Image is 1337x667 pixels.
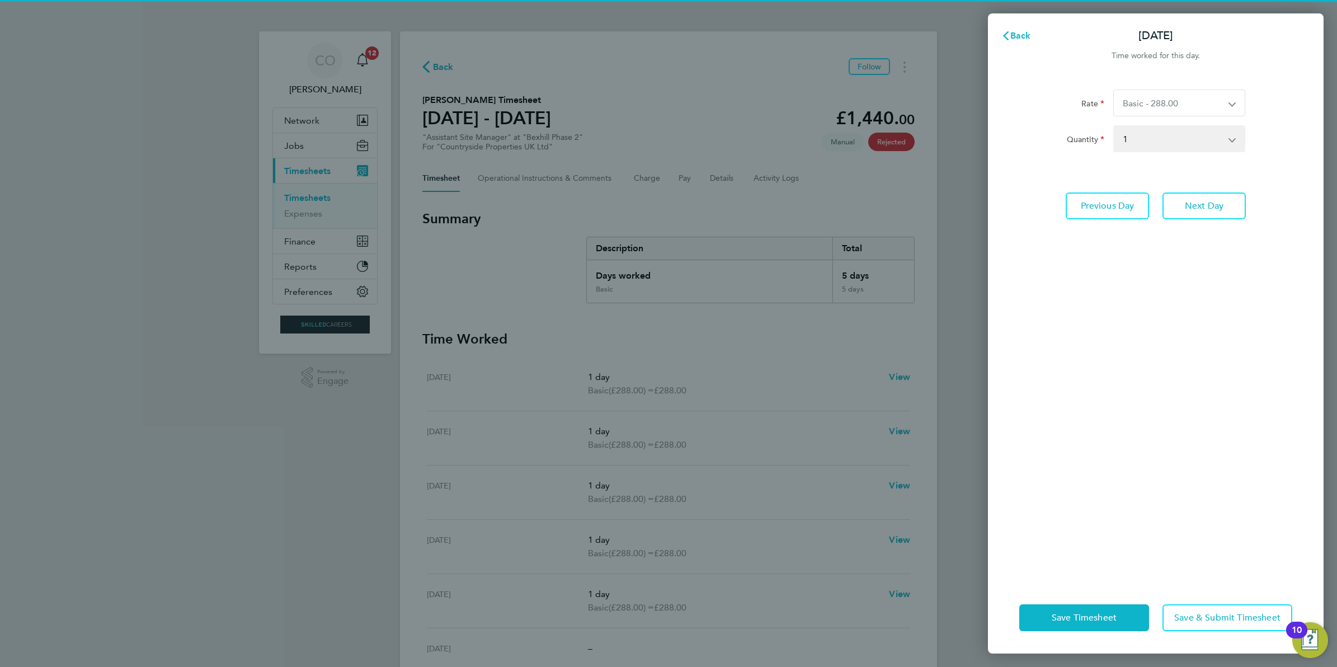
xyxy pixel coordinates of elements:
button: Save & Submit Timesheet [1162,604,1292,631]
button: Save Timesheet [1019,604,1149,631]
div: 10 [1292,630,1302,645]
span: Save & Submit Timesheet [1174,612,1280,623]
div: Time worked for this day. [988,49,1324,63]
button: Next Day [1162,192,1246,219]
span: Next Day [1185,200,1223,212]
label: Quantity [1067,134,1104,148]
button: Back [990,25,1042,47]
p: [DATE] [1138,28,1173,44]
button: Previous Day [1066,192,1149,219]
span: Back [1010,30,1031,41]
span: Save Timesheet [1052,612,1117,623]
span: Previous Day [1081,200,1134,212]
button: Open Resource Center, 10 new notifications [1292,622,1328,658]
label: Rate [1081,98,1104,112]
